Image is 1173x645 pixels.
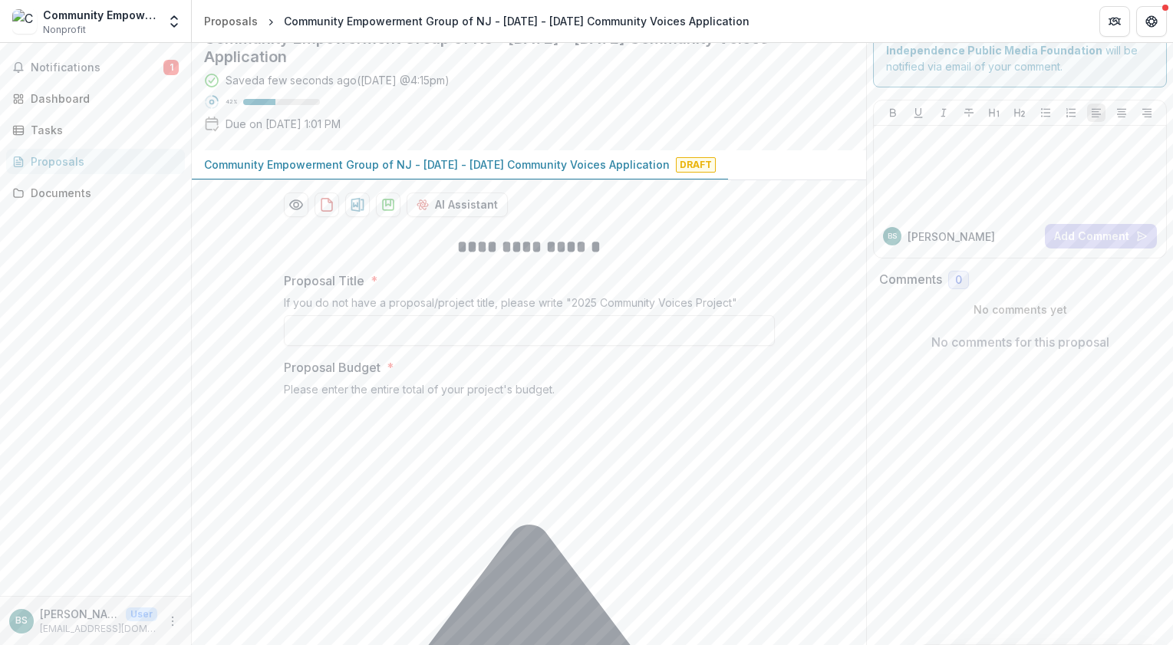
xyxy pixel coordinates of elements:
[315,193,339,217] button: download-proposal
[6,55,185,80] button: Notifications1
[31,185,173,201] div: Documents
[204,13,258,29] div: Proposals
[376,193,400,217] button: download-proposal
[879,301,1161,318] p: No comments yet
[15,616,28,626] div: Byheijja Sabree
[676,157,716,173] span: Draft
[1010,104,1029,122] button: Heading 2
[955,274,962,287] span: 0
[6,86,185,111] a: Dashboard
[1099,6,1130,37] button: Partners
[163,6,185,37] button: Open entity switcher
[163,612,182,630] button: More
[284,271,364,290] p: Proposal Title
[879,272,942,287] h2: Comments
[226,72,450,88] div: Saved a few seconds ago ( [DATE] @ 4:15pm )
[40,606,120,622] p: [PERSON_NAME]
[888,232,897,240] div: Byheijja Sabree
[226,97,237,107] p: 42 %
[934,104,953,122] button: Italicize
[960,104,978,122] button: Strike
[985,104,1003,122] button: Heading 1
[1062,104,1080,122] button: Ordered List
[284,358,381,377] p: Proposal Budget
[1138,104,1156,122] button: Align Right
[1036,104,1055,122] button: Bullet List
[198,10,756,32] nav: breadcrumb
[6,180,185,206] a: Documents
[1087,104,1105,122] button: Align Left
[31,90,173,107] div: Dashboard
[204,156,670,173] p: Community Empowerment Group of NJ - [DATE] - [DATE] Community Voices Application
[407,193,508,217] button: AI Assistant
[43,7,157,23] div: Community Empowerment Group of [GEOGRAPHIC_DATA]
[1045,224,1157,248] button: Add Comment
[198,10,264,32] a: Proposals
[908,229,995,245] p: [PERSON_NAME]
[6,117,185,143] a: Tasks
[43,23,86,37] span: Nonprofit
[909,104,928,122] button: Underline
[884,104,902,122] button: Bold
[12,9,37,34] img: Community Empowerment Group of NJ
[40,622,157,636] p: [EMAIL_ADDRESS][DOMAIN_NAME]
[6,149,185,174] a: Proposals
[31,61,163,74] span: Notifications
[226,116,341,132] p: Due on [DATE] 1:01 PM
[284,13,750,29] div: Community Empowerment Group of NJ - [DATE] - [DATE] Community Voices Application
[126,607,157,621] p: User
[204,29,829,66] h2: Community Empowerment Group of NJ - [DATE] - [DATE] Community Voices Application
[284,296,775,315] div: If you do not have a proposal/project title, please write "2025 Community Voices Project"
[284,383,775,402] div: Please enter the entire total of your project's budget.
[1136,6,1167,37] button: Get Help
[1112,104,1131,122] button: Align Center
[284,193,308,217] button: Preview 965f821f-50f4-449c-9e63-66dc2a6711af-0.pdf
[31,153,173,169] div: Proposals
[931,333,1109,351] p: No comments for this proposal
[345,193,370,217] button: download-proposal
[31,122,173,138] div: Tasks
[163,60,179,75] span: 1
[886,44,1102,57] strong: Independence Public Media Foundation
